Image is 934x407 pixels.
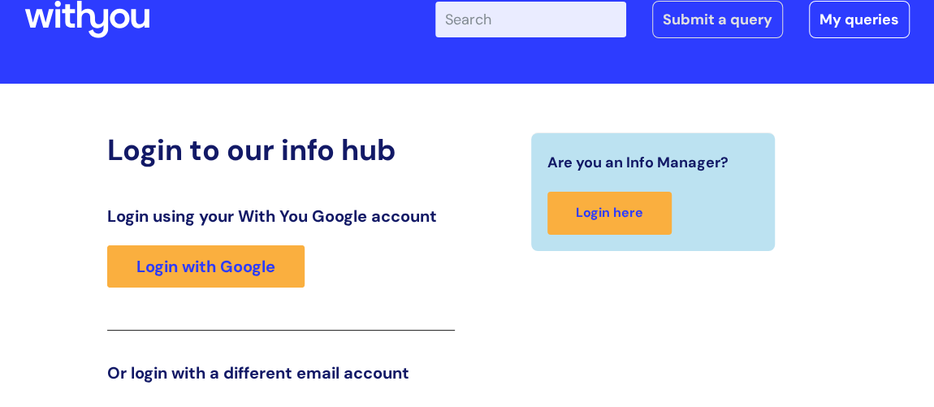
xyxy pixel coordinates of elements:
span: Are you an Info Manager? [547,149,729,175]
a: Submit a query [652,1,783,38]
h3: Login using your With You Google account [107,206,455,226]
a: My queries [809,1,910,38]
h3: Or login with a different email account [107,363,455,383]
a: Login with Google [107,245,305,288]
a: Login here [547,192,672,235]
h2: Login to our info hub [107,132,455,167]
input: Search [435,2,626,37]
